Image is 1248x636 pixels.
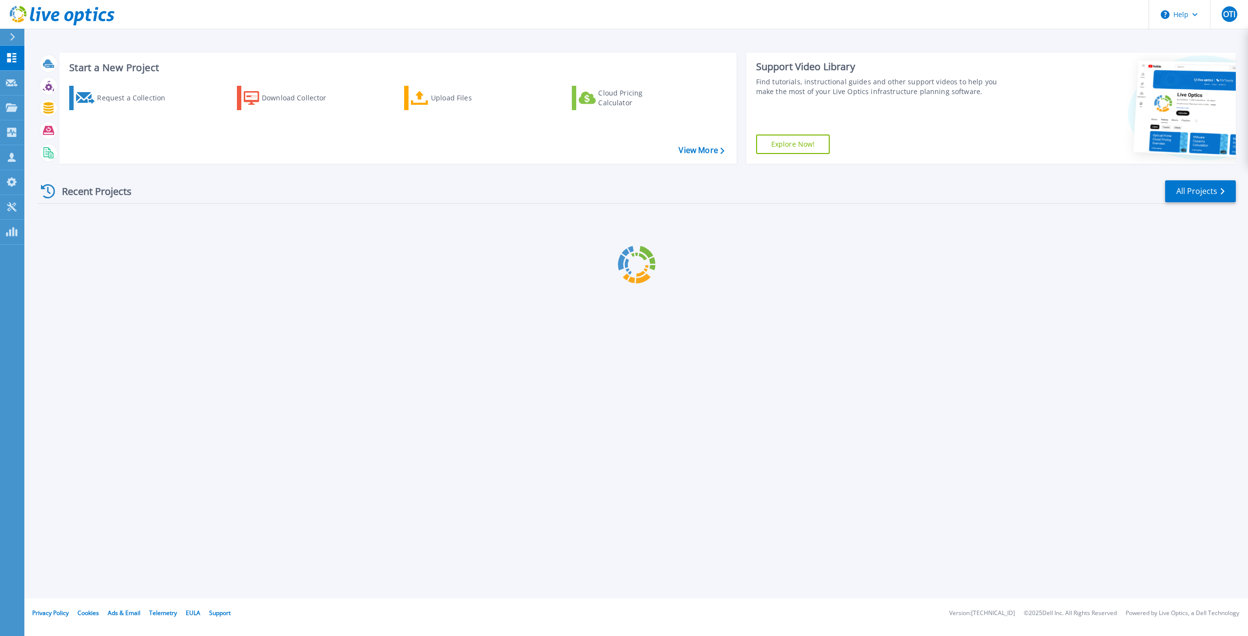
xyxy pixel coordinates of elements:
li: Version: [TECHNICAL_ID] [949,610,1015,617]
a: Ads & Email [108,609,140,617]
li: © 2025 Dell Inc. All Rights Reserved [1024,610,1117,617]
a: All Projects [1165,180,1236,202]
a: Support [209,609,231,617]
li: Powered by Live Optics, a Dell Technology [1126,610,1239,617]
a: Explore Now! [756,135,830,154]
div: Find tutorials, instructional guides and other support videos to help you make the most of your L... [756,77,1009,96]
div: Support Video Library [756,60,1009,73]
a: Privacy Policy [32,609,69,617]
a: Upload Files [404,86,513,110]
a: View More [679,146,724,155]
a: Telemetry [149,609,177,617]
div: Request a Collection [97,88,175,108]
a: EULA [186,609,200,617]
a: Cloud Pricing Calculator [572,86,681,110]
h3: Start a New Project [69,62,724,73]
div: Upload Files [431,88,509,108]
a: Download Collector [237,86,346,110]
div: Download Collector [262,88,340,108]
a: Cookies [78,609,99,617]
a: Request a Collection [69,86,178,110]
div: Cloud Pricing Calculator [598,88,676,108]
span: OTI [1223,10,1235,18]
div: Recent Projects [38,179,145,203]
